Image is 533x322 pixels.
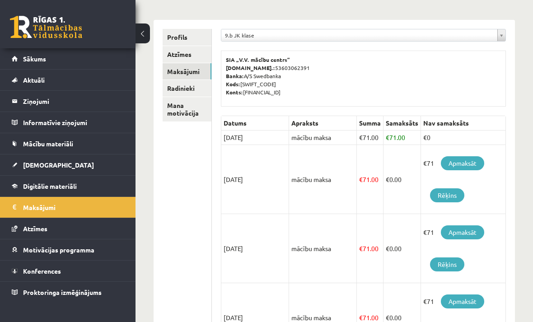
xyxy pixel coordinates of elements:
a: 9.b JK klase [221,29,505,41]
a: Apmaksāt [441,225,484,239]
a: Informatīvie ziņojumi [12,112,124,133]
a: Proktoringa izmēģinājums [12,282,124,303]
td: 71.00 [356,145,383,214]
span: Mācību materiāli [23,140,73,148]
legend: Ziņojumi [23,91,124,112]
a: Rēķins [430,188,464,202]
span: Atzīmes [23,224,47,233]
b: Kods: [226,80,240,88]
td: €0 [421,131,505,145]
a: Mācību materiāli [12,133,124,154]
td: mācību maksa [289,145,356,214]
td: 71.00 [356,131,383,145]
a: Apmaksāt [441,294,484,308]
a: Ziņojumi [12,91,124,112]
th: Apraksts [289,116,356,131]
th: Datums [221,116,289,131]
span: Konferences [23,267,61,275]
td: 0.00 [383,214,421,283]
span: € [386,244,389,252]
a: Aktuāli [12,70,124,90]
span: € [386,175,389,183]
span: € [386,313,389,322]
b: Konts: [226,89,243,96]
td: €71 [421,145,505,214]
td: 71.00 [383,131,421,145]
a: Apmaksāt [441,156,484,170]
span: 9.b JK klase [225,29,494,41]
td: mācību maksa [289,131,356,145]
th: Summa [356,116,383,131]
b: SIA „V.V. mācību centrs” [226,56,290,63]
span: Sākums [23,55,46,63]
a: Digitālie materiāli [12,176,124,196]
span: Proktoringa izmēģinājums [23,288,102,296]
legend: Informatīvie ziņojumi [23,112,124,133]
a: Maksājumi [163,63,211,80]
span: € [359,133,363,141]
td: mācību maksa [289,214,356,283]
span: € [359,175,363,183]
a: Maksājumi [12,197,124,218]
a: Rīgas 1. Tālmācības vidusskola [10,16,82,38]
th: Samaksāts [383,116,421,131]
a: [DEMOGRAPHIC_DATA] [12,154,124,175]
a: Sākums [12,48,124,69]
td: [DATE] [221,131,289,145]
span: € [386,133,389,141]
legend: Maksājumi [23,197,124,218]
th: Nav samaksāts [421,116,505,131]
span: Motivācijas programma [23,246,94,254]
a: Atzīmes [12,218,124,239]
p: 53603062391 A/S Swedbanka [SWIFT_CODE] [FINANCIAL_ID] [226,56,501,96]
a: Rēķins [430,257,464,271]
a: Atzīmes [163,46,211,63]
span: Digitālie materiāli [23,182,77,190]
span: € [359,313,363,322]
td: €71 [421,214,505,283]
td: 71.00 [356,214,383,283]
b: [DOMAIN_NAME].: [226,64,275,71]
span: € [359,244,363,252]
a: Mana motivācija [163,97,211,121]
span: Aktuāli [23,76,45,84]
span: [DEMOGRAPHIC_DATA] [23,161,94,169]
td: [DATE] [221,214,289,283]
td: [DATE] [221,145,289,214]
a: Profils [163,29,211,46]
a: Motivācijas programma [12,239,124,260]
b: Banka: [226,72,244,79]
a: Konferences [12,261,124,281]
a: Radinieki [163,80,211,97]
td: 0.00 [383,145,421,214]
